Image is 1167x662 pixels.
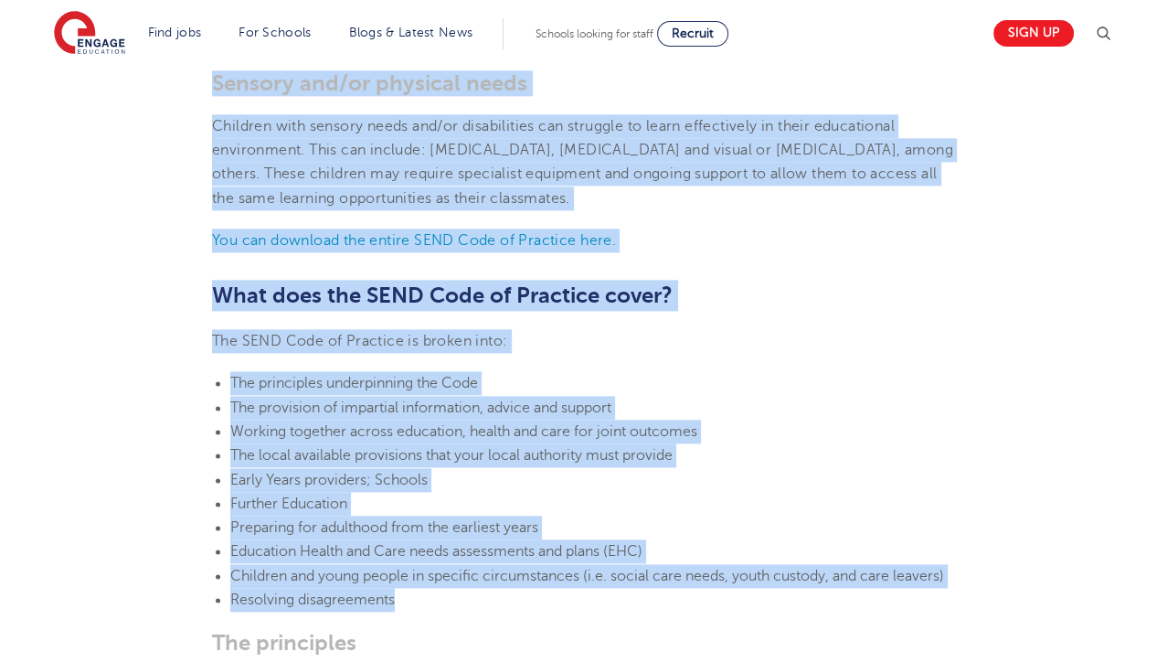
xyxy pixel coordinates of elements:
li: The provision of impartial information, advice and support [230,396,955,420]
span: Children with sensory needs and/or disabilities can struggle to learn effectively in their educat... [212,118,953,207]
a: Blogs & Latest News [349,26,473,39]
a: You can download the entire SEND Code of Practice here. [212,232,616,249]
li: Education Health and Care needs assessments and plans (EHC) [230,539,955,563]
li: Further Education [230,492,955,516]
span: Recruit [672,27,714,40]
a: Find jobs [148,26,202,39]
h3: The principles [212,630,955,656]
li: Children and young people in specific circumstances (i.e. social care needs, youth custody, and c... [230,564,955,588]
a: For Schools [239,26,311,39]
li: Resolving disagreements [230,588,955,612]
p: The SEND Code of Practice is broken into: [212,329,955,353]
span: Sensory and/or physical needs [212,70,527,96]
li: Working together across education, health and care for joint outcomes [230,420,955,443]
a: Recruit [657,21,728,47]
li: Preparing for adulthood from the earliest years [230,516,955,539]
img: Engage Education [54,11,125,57]
a: Sign up [993,20,1074,47]
span: Schools looking for staff [536,27,653,40]
span: What does the SEND Code of Practice cover? [212,283,673,308]
li: Early Years providers; Schools [230,468,955,492]
li: The principles underpinning the Code [230,371,955,395]
li: The local available provisions that your local authority must provide [230,443,955,467]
